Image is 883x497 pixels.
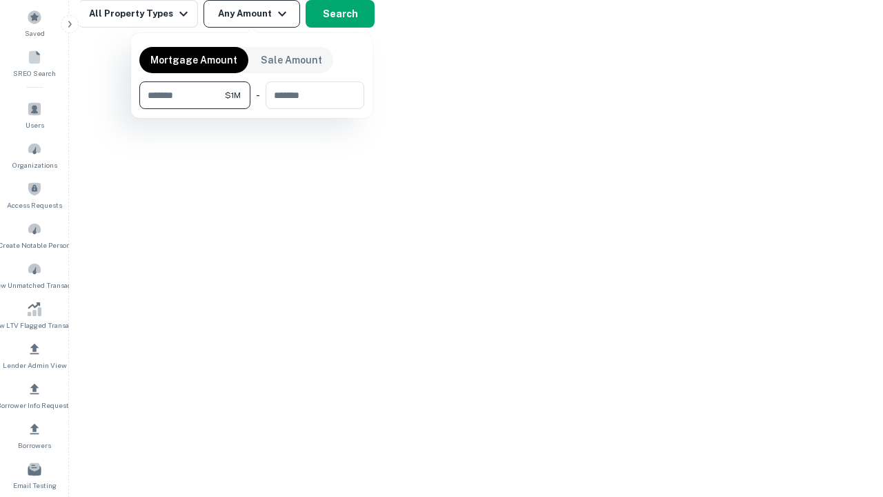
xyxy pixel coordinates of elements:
[814,387,883,453] iframe: Chat Widget
[225,89,241,101] span: $1M
[150,52,237,68] p: Mortgage Amount
[256,81,260,109] div: -
[261,52,322,68] p: Sale Amount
